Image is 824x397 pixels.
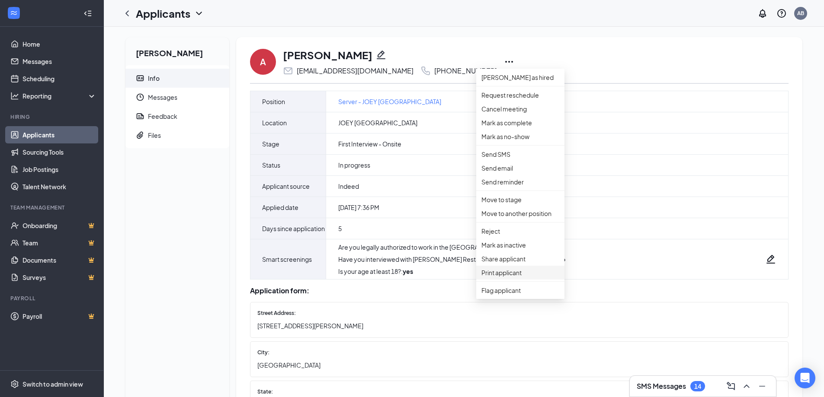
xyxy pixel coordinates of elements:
[10,295,95,302] div: Payroll
[125,126,229,145] a: PaperclipFiles
[136,74,144,83] svg: ContactCard
[481,254,559,264] p: Share applicant
[22,35,96,53] a: Home
[22,161,96,178] a: Job Postings
[481,286,559,295] span: Flag applicant
[757,381,767,391] svg: Minimize
[338,255,565,264] div: Have you interviewed with [PERSON_NAME] Restaurants in the past 6 months? :
[22,308,96,325] a: PayrollCrown
[338,182,359,191] span: Indeed
[338,140,401,148] span: First Interview - Onsite
[481,226,559,236] p: Reject
[22,53,96,70] a: Messages
[338,267,565,276] div: Is your age at least 18? :
[125,107,229,126] a: ReportFeedback
[257,321,773,330] span: [STREET_ADDRESS][PERSON_NAME]
[694,383,701,390] div: 14
[22,217,96,234] a: OnboardingCrown
[136,131,144,140] svg: Paperclip
[125,69,229,88] a: ContactCardInfo
[22,380,83,388] div: Switch to admin view
[22,126,96,143] a: Applicants
[10,113,95,121] div: Hiring
[481,240,559,250] p: Mark as inactive
[22,143,96,161] a: Sourcing Tools
[338,243,565,251] div: Are you legally authorized to work in the [GEOGRAPHIC_DATA]? :
[10,9,18,17] svg: WorkstreamLogo
[22,178,96,195] a: Talent Network
[257,388,273,396] span: State:
[741,381,752,391] svg: ChevronUp
[10,92,19,100] svg: Analysis
[22,234,96,251] a: TeamCrown
[257,360,773,370] span: [GEOGRAPHIC_DATA]
[136,6,190,21] h1: Applicants
[755,379,769,393] button: Minimize
[797,10,804,17] div: AB
[125,37,229,65] h2: [PERSON_NAME]
[262,254,312,264] span: Smart screenings
[283,48,372,62] h1: [PERSON_NAME]
[481,90,559,100] p: Request reschedule
[22,70,96,87] a: Scheduling
[257,309,296,318] span: Street Address:
[481,163,559,173] p: Send email
[262,160,280,170] span: Status
[22,251,96,269] a: DocumentsCrown
[481,73,559,82] p: [PERSON_NAME] as hired
[250,286,789,295] div: Application form:
[403,267,413,275] strong: yes
[297,67,414,75] div: [EMAIL_ADDRESS][DOMAIN_NAME]
[262,202,298,213] span: Applied date
[481,149,559,159] p: Send SMS
[260,56,266,68] div: A
[262,96,285,107] span: Position
[338,224,342,233] span: 5
[776,8,787,19] svg: QuestionInfo
[148,131,161,140] div: Files
[376,50,386,60] svg: Pencil
[262,139,279,149] span: Stage
[757,8,768,19] svg: Notifications
[194,8,204,19] svg: ChevronDown
[338,97,441,106] a: Server - JOEY [GEOGRAPHIC_DATA]
[740,379,753,393] button: ChevronUp
[504,57,514,67] svg: Ellipses
[22,269,96,286] a: SurveysCrown
[262,181,310,191] span: Applicant source
[148,112,177,121] div: Feedback
[637,381,686,391] h3: SMS Messages
[122,8,132,19] svg: ChevronLeft
[136,112,144,121] svg: Report
[481,195,559,204] p: Move to stage
[136,93,144,102] svg: Clock
[766,254,776,264] svg: Pencil
[262,118,287,128] span: Location
[125,88,229,107] a: ClockMessages
[481,132,559,141] p: Mark as no-show
[10,204,95,211] div: Team Management
[481,177,559,187] p: Send reminder
[148,88,222,107] span: Messages
[726,381,736,391] svg: ComposeMessage
[795,368,815,388] div: Open Intercom Messenger
[283,66,293,76] svg: Email
[83,9,92,18] svg: Collapse
[257,349,269,357] span: City:
[338,118,417,127] span: JOEY [GEOGRAPHIC_DATA]
[10,380,19,388] svg: Settings
[148,74,160,83] div: Info
[338,203,379,212] span: [DATE] 7:36 PM
[420,66,431,76] svg: Phone
[481,268,559,277] p: Print applicant
[22,92,97,100] div: Reporting
[338,161,370,169] span: In progress
[481,118,559,127] p: Mark as complete
[262,223,325,234] span: Days since application
[434,67,497,75] div: [PHONE_NUMBER]
[724,379,738,393] button: ComposeMessage
[481,104,559,114] p: Cancel meeting
[481,209,559,218] p: Move to another position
